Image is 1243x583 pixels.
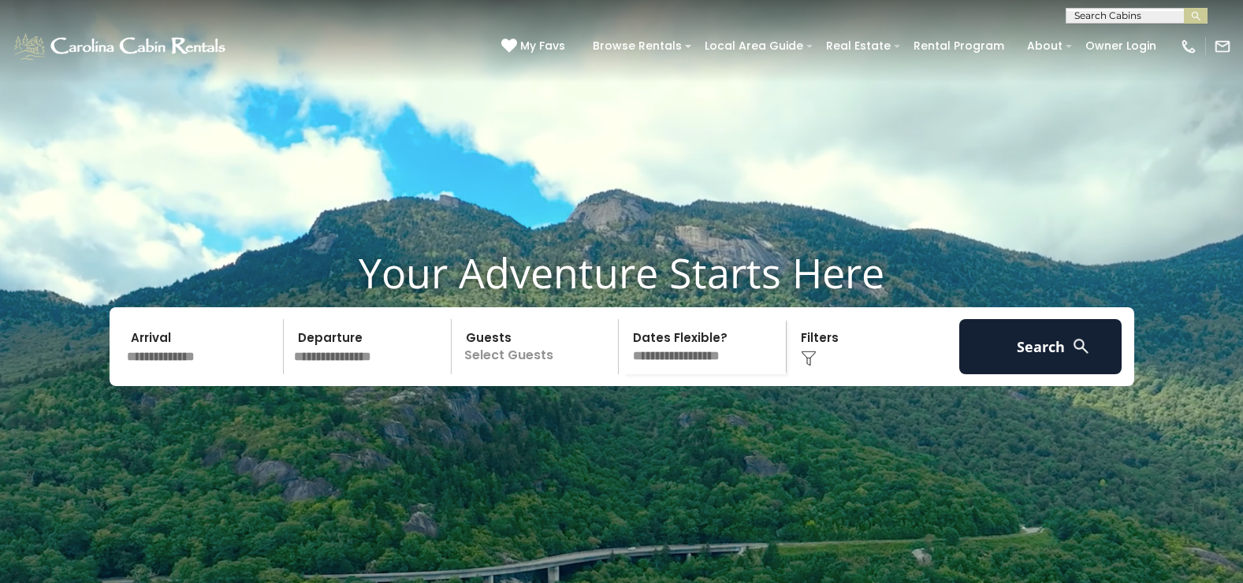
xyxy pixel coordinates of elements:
[520,38,565,54] span: My Favs
[585,34,690,58] a: Browse Rentals
[1214,38,1231,55] img: mail-regular-white.png
[12,31,230,62] img: White-1-1-2.png
[1071,336,1091,356] img: search-regular-white.png
[501,38,569,55] a: My Favs
[1019,34,1070,58] a: About
[801,351,817,366] img: filter--v1.png
[906,34,1012,58] a: Rental Program
[818,34,899,58] a: Real Estate
[959,319,1122,374] button: Search
[1077,34,1164,58] a: Owner Login
[456,319,619,374] p: Select Guests
[12,248,1231,297] h1: Your Adventure Starts Here
[697,34,811,58] a: Local Area Guide
[1180,38,1197,55] img: phone-regular-white.png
